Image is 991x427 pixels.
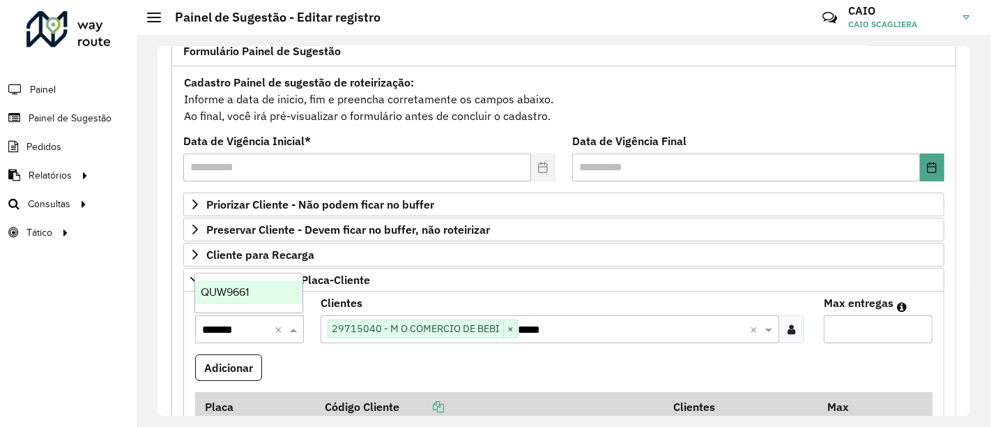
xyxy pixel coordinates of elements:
[503,321,517,338] span: ×
[848,4,953,17] h3: CAIO
[328,320,503,337] span: 29715040 - M O COMERCIO DE BEBI
[848,18,953,31] span: CAIO SCAGLIERA
[815,3,845,33] a: Contato Rápido
[897,301,907,313] em: Máximo de clientes que serão colocados na mesma rota com os clientes informados
[183,268,944,292] a: Mapas Sugeridos: Placa-Cliente
[201,286,249,298] span: QUW9661
[194,273,303,313] ng-dropdown-panel: Options list
[29,168,72,183] span: Relatórios
[183,193,944,216] a: Priorizar Cliente - Não podem ficar no buffer
[206,249,314,260] span: Cliente para Recarga
[817,392,873,421] th: Max
[26,225,52,240] span: Tático
[28,197,70,211] span: Consultas
[824,294,893,311] label: Max entregas
[920,153,944,181] button: Choose Date
[183,45,341,57] span: Formulário Painel de Sugestão
[184,75,414,89] strong: Cadastro Painel de sugestão de roteirização:
[195,354,262,381] button: Adicionar
[29,111,112,126] span: Painel de Sugestão
[275,321,286,338] span: Clear all
[206,224,490,235] span: Preservar Cliente - Devem ficar no buffer, não roteirizar
[161,10,381,25] h2: Painel de Sugestão - Editar registro
[30,82,56,97] span: Painel
[206,199,434,210] span: Priorizar Cliente - Não podem ficar no buffer
[26,140,61,154] span: Pedidos
[321,294,362,311] label: Clientes
[750,321,762,338] span: Clear all
[195,392,315,421] th: Placa
[572,133,686,149] label: Data de Vigência Final
[183,133,311,149] label: Data de Vigência Inicial
[183,73,944,125] div: Informe a data de inicio, fim e preencha corretamente os campos abaixo. Ao final, você irá pré-vi...
[183,218,944,241] a: Preservar Cliente - Devem ficar no buffer, não roteirizar
[315,392,663,421] th: Código Cliente
[183,243,944,267] a: Cliente para Recarga
[664,392,817,421] th: Clientes
[399,400,444,414] a: Copiar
